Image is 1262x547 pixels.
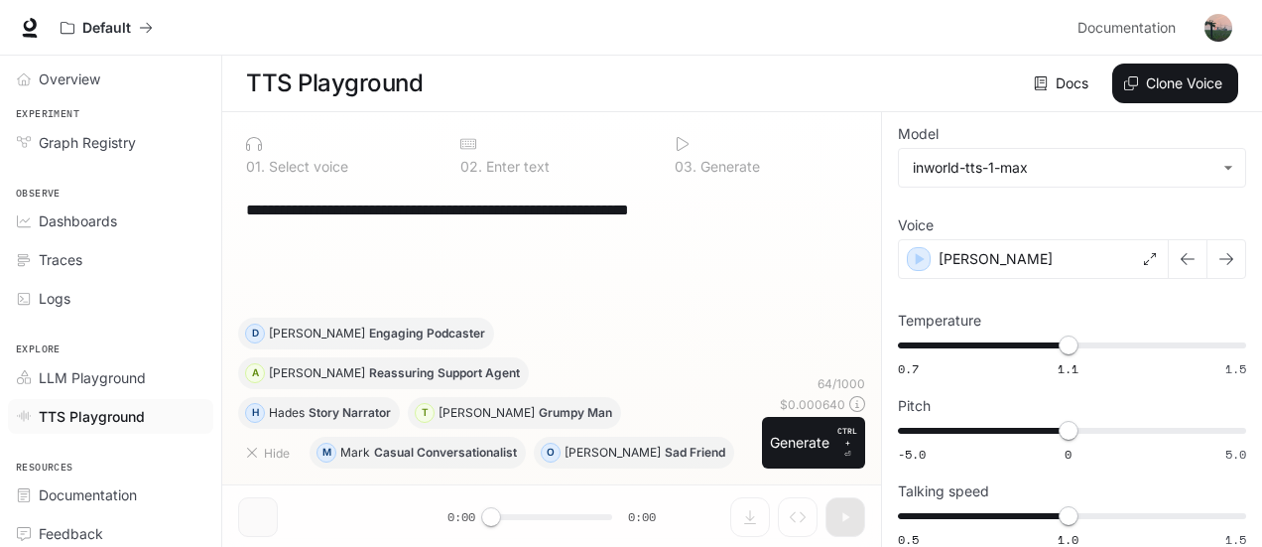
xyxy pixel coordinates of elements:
p: CTRL + [837,425,857,449]
span: Traces [39,249,82,270]
span: 5.0 [1225,446,1246,463]
button: T[PERSON_NAME]Grumpy Man [408,397,621,429]
a: Logs [8,281,213,316]
span: Documentation [39,484,137,505]
p: Sad Friend [665,447,725,459]
span: LLM Playground [39,367,146,388]
div: inworld-tts-1-max [899,149,1245,187]
p: Temperature [898,314,981,328]
a: Dashboards [8,204,213,238]
div: H [246,397,264,429]
button: User avatar [1199,8,1238,48]
span: 0.7 [898,360,919,377]
button: MMarkCasual Conversationalist [310,437,526,469]
p: Pitch [898,399,931,413]
p: Enter text [482,160,550,174]
a: Docs [1030,64,1096,103]
a: LLM Playground [8,360,213,395]
p: Model [898,127,939,141]
span: 0 [1065,446,1072,463]
p: Mark [340,447,370,459]
a: TTS Playground [8,399,213,434]
a: Documentation [1070,8,1191,48]
button: O[PERSON_NAME]Sad Friend [534,437,734,469]
p: [PERSON_NAME] [269,367,365,379]
p: Select voice [265,160,348,174]
div: T [416,397,434,429]
p: Casual Conversationalist [374,447,517,459]
a: Documentation [8,478,213,512]
p: Hades [269,407,305,419]
span: 1.1 [1058,360,1078,377]
div: inworld-tts-1-max [913,158,1213,178]
div: A [246,357,264,389]
div: M [317,437,335,469]
h1: TTS Playground [246,64,423,103]
button: A[PERSON_NAME]Reassuring Support Agent [238,357,529,389]
button: HHadesStory Narrator [238,397,400,429]
p: Voice [898,218,934,232]
p: Grumpy Man [539,407,612,419]
p: 0 1 . [246,160,265,174]
button: Hide [238,437,302,469]
div: D [246,318,264,349]
span: Dashboards [39,210,117,231]
button: GenerateCTRL +⏎ [762,417,865,469]
p: Reassuring Support Agent [369,367,520,379]
button: Clone Voice [1112,64,1238,103]
p: Default [82,20,131,37]
span: Documentation [1077,16,1176,41]
p: Story Narrator [309,407,391,419]
p: [PERSON_NAME] [565,447,661,459]
p: [PERSON_NAME] [269,328,365,340]
p: 0 2 . [460,160,482,174]
a: Overview [8,62,213,96]
a: Graph Registry [8,125,213,160]
span: Feedback [39,523,103,544]
div: O [542,437,560,469]
p: 0 3 . [675,160,696,174]
span: Overview [39,68,100,89]
p: Talking speed [898,484,989,498]
p: Engaging Podcaster [369,328,485,340]
p: ⏎ [837,425,857,461]
img: User avatar [1204,14,1232,42]
span: TTS Playground [39,406,145,427]
span: 1.5 [1225,360,1246,377]
span: Graph Registry [39,132,136,153]
p: Generate [696,160,760,174]
button: D[PERSON_NAME]Engaging Podcaster [238,318,494,349]
p: [PERSON_NAME] [439,407,535,419]
button: All workspaces [52,8,162,48]
span: -5.0 [898,446,926,463]
span: Logs [39,288,70,309]
p: [PERSON_NAME] [939,249,1053,269]
a: Traces [8,242,213,277]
